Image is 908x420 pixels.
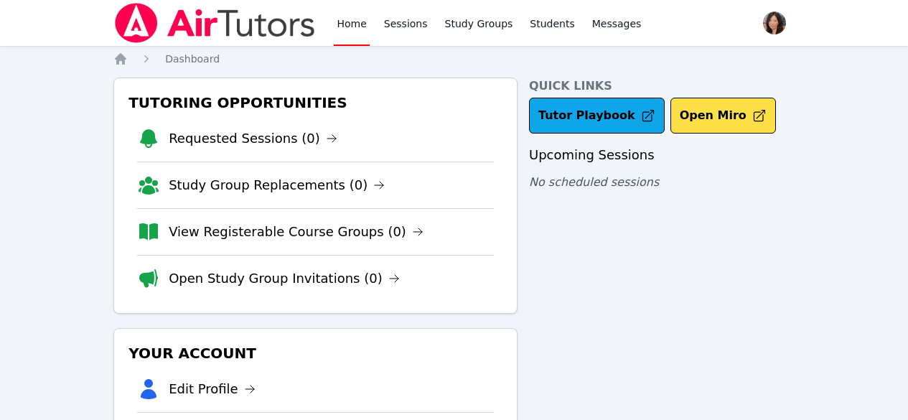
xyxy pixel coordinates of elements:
h3: Upcoming Sessions [529,145,795,165]
a: Requested Sessions (0) [169,129,337,149]
a: Edit Profile [169,379,256,399]
span: No scheduled sessions [529,175,659,189]
h4: Quick Links [529,78,795,95]
nav: Breadcrumb [113,52,795,66]
a: Open Study Group Invitations (0) [169,269,400,289]
h3: Tutoring Opportunities [126,90,505,116]
button: Open Miro [670,98,776,134]
span: Dashboard [165,53,220,65]
a: View Registerable Course Groups (0) [169,222,423,242]
a: Tutor Playbook [529,98,665,134]
a: Dashboard [165,52,220,66]
img: Air Tutors [113,3,317,43]
a: Study Group Replacements (0) [169,175,385,195]
span: Messages [592,17,642,31]
h3: Your Account [126,340,505,366]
